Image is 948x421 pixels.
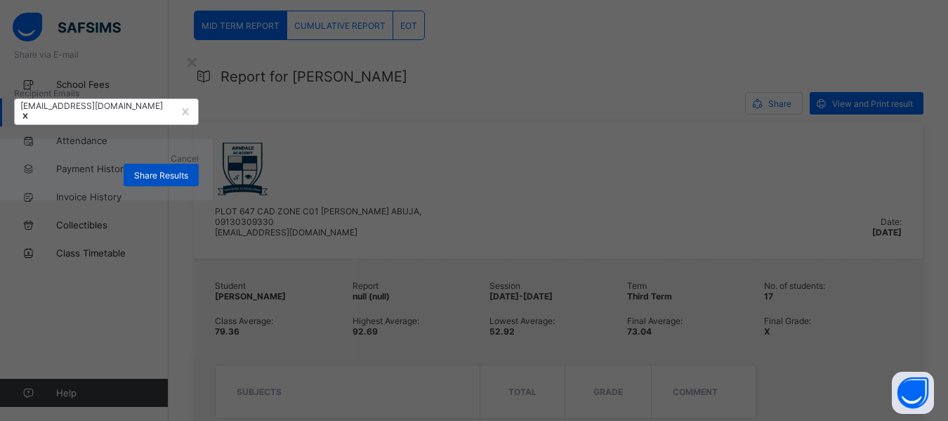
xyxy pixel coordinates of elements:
[14,88,79,98] span: Recipient Emails
[171,153,199,164] span: Cancel
[134,170,188,181] span: Share Results
[892,372,934,414] button: Open asap
[14,49,79,60] span: Share via E-mail
[20,101,163,111] div: [EMAIL_ADDRESS][DOMAIN_NAME]
[185,49,199,73] div: ×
